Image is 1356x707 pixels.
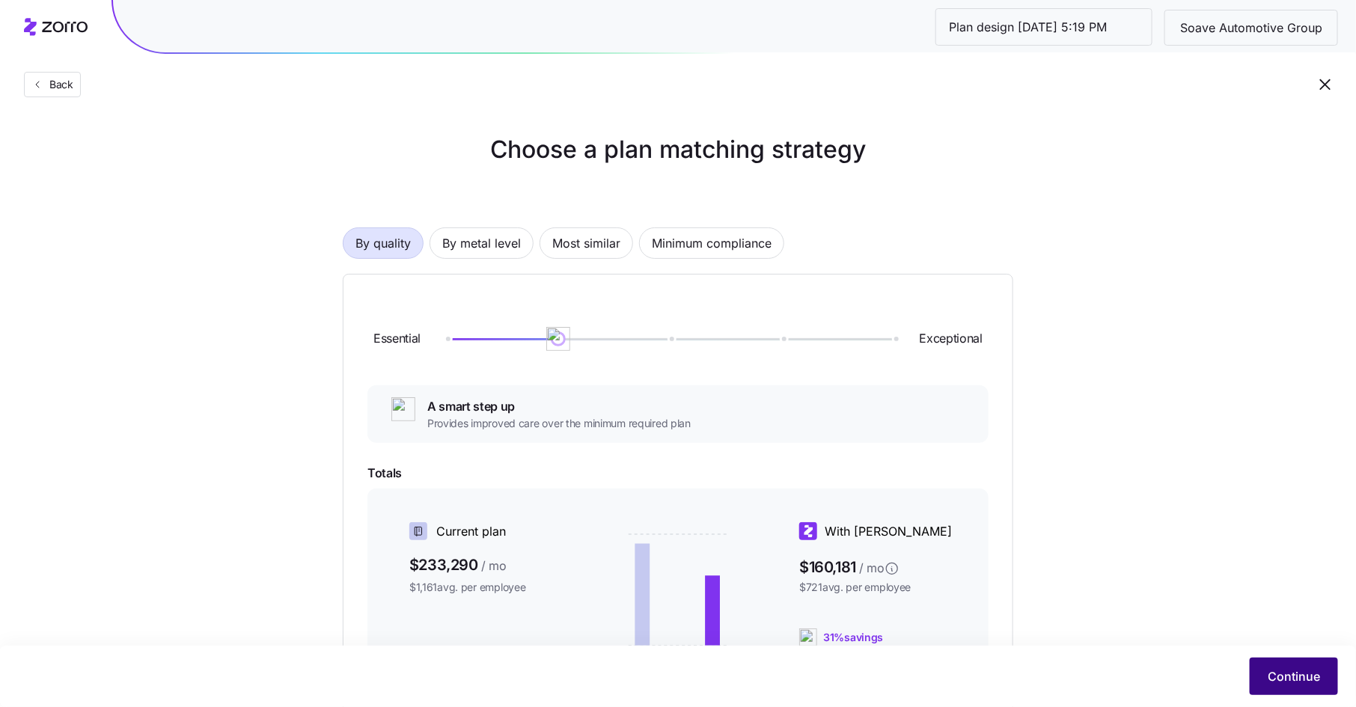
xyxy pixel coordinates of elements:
span: $160,181 [799,553,965,577]
span: $721 avg. per employee [799,580,965,595]
img: ai-icon.png [799,628,817,646]
h1: Choose a plan matching strategy [307,132,1049,168]
span: Exceptional [920,329,983,348]
div: Current plan [409,522,575,541]
div: With [PERSON_NAME] [799,522,965,541]
span: Provides improved care over the minimum required plan [427,416,691,431]
button: Continue [1250,658,1338,695]
span: Totals [367,464,989,483]
button: Most similar [540,227,633,259]
span: A smart step up [427,397,691,416]
span: Minimum compliance [652,228,772,258]
span: Back [43,77,73,92]
button: By metal level [430,227,534,259]
span: 31% savings [823,630,883,645]
span: Most similar [552,228,620,258]
button: Minimum compliance [639,227,784,259]
img: ai-icon.png [391,397,415,421]
span: Essential [373,329,421,348]
span: Soave Automotive Group [1168,19,1334,37]
span: / mo [481,557,507,575]
span: / mo [859,559,885,578]
span: Continue [1268,667,1320,685]
button: Back [24,72,81,97]
button: By quality [343,227,424,259]
span: $1,161 avg. per employee [409,580,575,595]
img: ai-icon.png [546,327,570,351]
span: $233,290 [409,553,575,577]
span: By quality [355,228,411,258]
span: By metal level [442,228,521,258]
